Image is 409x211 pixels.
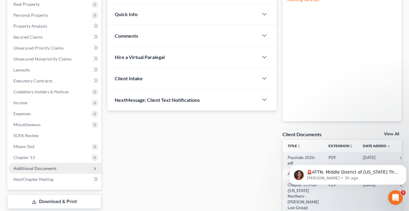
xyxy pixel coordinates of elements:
span: Comments [115,33,138,39]
span: NextMessage: Client Text Notifications [115,97,200,103]
span: Real Property [13,2,40,7]
a: Date Added expand_more [363,144,390,148]
a: Unsecured Nonpriority Claims [9,54,101,64]
span: Unsecured Nonpriority Claims [13,56,72,61]
span: Client Intake [115,75,143,81]
span: Expenses [13,111,31,116]
a: Extensionunfold_more [328,144,353,148]
span: NextChapter Mailing [13,177,53,182]
div: Client Documents [283,131,322,137]
a: Titleunfold_more [288,144,301,148]
i: expand_more [387,144,390,148]
span: Codebtors Insiders & Notices [13,89,69,94]
a: Secured Claims [9,32,101,43]
span: Income [13,100,27,105]
span: Hire a Virtual Paralegal [115,54,165,60]
span: Property Analysis [13,23,47,29]
span: Lawsuits [13,67,30,72]
span: Means Test [13,144,34,149]
i: unfold_more [350,144,353,148]
span: 3 [401,190,406,195]
a: Lawsuits [9,64,101,75]
a: SOFA Review [9,130,101,141]
a: Executory Contracts [9,75,101,86]
a: Property Analysis [9,21,101,32]
span: Executory Contracts [13,78,52,83]
span: Unsecured Priority Claims [13,45,64,50]
td: Paystubs 2026-pdf [283,152,324,169]
iframe: Intercom live chat [388,190,403,205]
span: Secured Claims [13,34,43,40]
a: NextChapter Mailing [9,174,101,185]
a: View All [384,132,399,136]
span: Quick Info [115,11,138,17]
span: Miscellaneous [13,122,41,127]
td: Abacus_cert-pdf [283,168,324,179]
span: Chapter 13 [13,155,35,160]
i: unfold_more [297,144,301,148]
iframe: Intercom notifications message [287,152,409,195]
span: Additional Documents [13,166,56,171]
span: Personal Property [13,12,48,18]
span: SOFA Review [13,133,39,138]
a: Unsecured Priority Claims [9,43,101,54]
a: Download & Print [7,195,101,209]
